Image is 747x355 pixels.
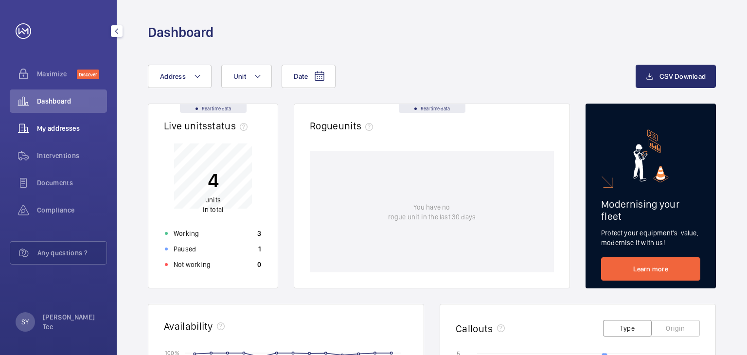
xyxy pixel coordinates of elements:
span: Unit [233,72,246,80]
h2: Rogue [310,120,377,132]
p: Not working [174,260,211,269]
span: units [338,120,377,132]
span: Date [294,72,308,80]
button: Unit [221,65,272,88]
p: 1 [258,244,261,254]
span: Maximize [37,69,77,79]
button: Address [148,65,212,88]
p: Protect your equipment's value, modernise it with us! [601,228,700,248]
span: Documents [37,178,107,188]
span: My addresses [37,124,107,133]
div: Real time data [399,104,465,113]
span: units [205,196,221,204]
span: Compliance [37,205,107,215]
span: status [207,120,251,132]
span: Dashboard [37,96,107,106]
p: You have no rogue unit in the last 30 days [388,202,476,222]
button: Date [282,65,336,88]
button: Origin [651,320,700,337]
a: Learn more [601,257,700,281]
img: marketing-card.svg [633,129,669,182]
p: 4 [203,168,223,193]
span: Address [160,72,186,80]
p: in total [203,195,223,214]
span: Any questions ? [37,248,107,258]
h2: Live units [164,120,251,132]
h1: Dashboard [148,23,213,41]
h2: Modernising your fleet [601,198,700,222]
p: [PERSON_NAME] Tee [43,312,101,332]
button: CSV Download [636,65,716,88]
p: 3 [257,229,261,238]
p: SY [21,317,29,327]
span: Interventions [37,151,107,160]
span: Discover [77,70,99,79]
p: Working [174,229,199,238]
h2: Availability [164,320,213,332]
p: 0 [257,260,261,269]
p: Paused [174,244,196,254]
div: Real time data [180,104,247,113]
button: Type [603,320,652,337]
h2: Callouts [456,322,493,335]
span: CSV Download [659,72,706,80]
